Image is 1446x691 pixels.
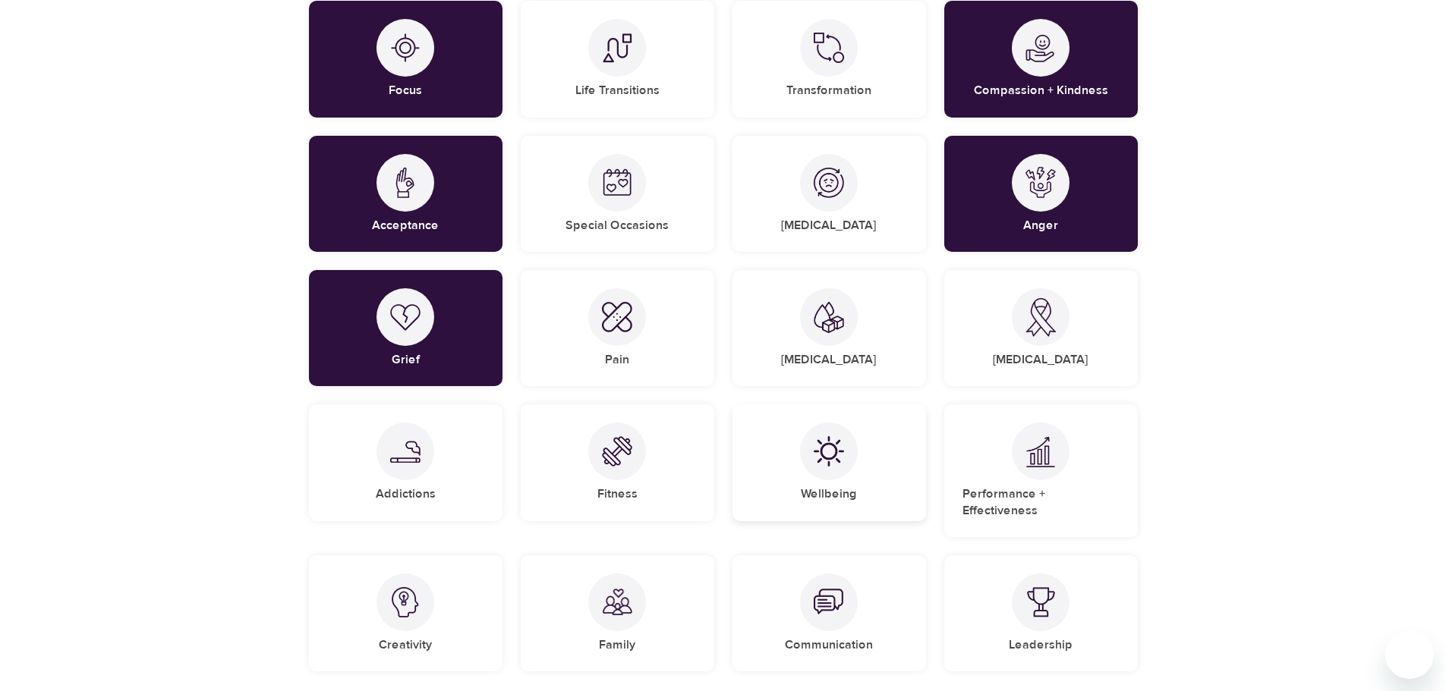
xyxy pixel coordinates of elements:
img: Life Transitions [602,33,632,63]
h5: Acceptance [372,218,439,234]
h5: [MEDICAL_DATA] [781,352,877,368]
div: CreativityCreativity [309,555,502,671]
div: FocusFocus [309,1,502,117]
div: Cancer[MEDICAL_DATA] [944,270,1138,386]
img: Pain [602,302,632,332]
h5: Creativity [379,637,432,653]
h5: Special Occasions [565,218,669,234]
h5: Addictions [376,486,436,502]
div: TransformationTransformation [732,1,926,117]
div: AddictionsAddictions [309,404,502,520]
h5: Compassion + Kindness [974,83,1108,99]
div: LeadershipLeadership [944,555,1138,671]
h5: Grief [392,352,420,368]
div: Life TransitionsLife Transitions [521,1,714,117]
img: Grief [390,303,421,331]
div: WellbeingWellbeing [732,404,926,520]
img: Compassion + Kindness [1025,33,1056,63]
h5: Wellbeing [801,486,857,502]
iframe: Button to launch messaging window [1385,630,1434,679]
img: Performance + Effectiveness [1025,436,1056,467]
img: Depression [814,168,844,198]
img: Family [602,587,632,617]
img: Focus [390,33,421,63]
h5: Family [599,637,635,653]
div: Depression[MEDICAL_DATA] [732,136,926,252]
div: FamilyFamily [521,555,714,671]
h5: Communication [785,637,873,653]
div: PainPain [521,270,714,386]
h5: Anger [1023,218,1058,234]
h5: Leadership [1009,637,1073,653]
img: Communication [814,587,844,617]
div: GriefGrief [309,270,502,386]
div: Compassion + KindnessCompassion + Kindness [944,1,1138,117]
h5: Life Transitions [575,83,660,99]
img: Transformation [814,33,844,63]
div: Special OccasionsSpecial Occasions [521,136,714,252]
img: Anger [1025,167,1056,198]
h5: Pain [605,352,629,368]
h5: Transformation [786,83,871,99]
img: Acceptance [390,167,421,198]
img: Special Occasions [602,168,632,198]
img: Cancer [1025,298,1056,337]
img: Wellbeing [814,436,844,466]
img: Creativity [390,587,421,617]
div: Performance + EffectivenessPerformance + Effectiveness [944,404,1138,537]
div: Diabetes[MEDICAL_DATA] [732,270,926,386]
h5: Focus [389,83,422,99]
div: CommunicationCommunication [732,555,926,671]
div: AcceptanceAcceptance [309,136,502,252]
h5: [MEDICAL_DATA] [993,352,1088,368]
h5: Performance + Effectiveness [962,486,1120,519]
div: AngerAnger [944,136,1138,252]
h5: [MEDICAL_DATA] [781,218,877,234]
img: Addictions [390,441,421,463]
img: Diabetes [814,301,844,334]
img: Fitness [602,436,632,466]
h5: Fitness [597,486,638,502]
img: Leadership [1025,587,1056,617]
div: FitnessFitness [521,404,714,520]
